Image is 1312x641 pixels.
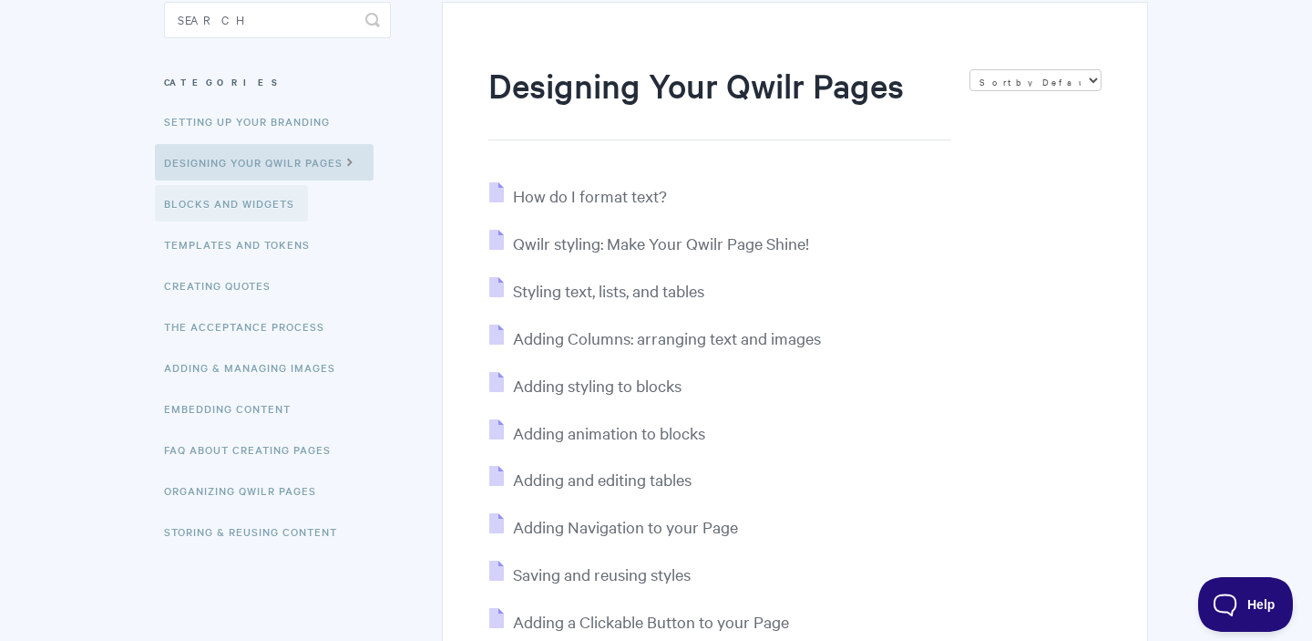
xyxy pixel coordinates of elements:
[489,280,704,301] a: Styling text, lists, and tables
[489,611,789,632] a: Adding a Clickable Button to your Page
[164,349,349,386] a: Adding & Managing Images
[164,513,351,550] a: Storing & Reusing Content
[164,66,391,98] h3: Categories
[489,327,821,348] a: Adding Columns: arranging text and images
[513,280,704,301] span: Styling text, lists, and tables
[164,431,344,468] a: FAQ About Creating Pages
[969,69,1102,91] select: Page reloads on selection
[164,472,330,509] a: Organizing Qwilr Pages
[489,185,667,206] a: How do I format text?
[489,516,738,537] a: Adding Navigation to your Page
[489,422,705,443] a: Adding animation to blocks
[489,233,809,253] a: Qwilr styling: Make Your Qwilr Page Shine!
[155,144,374,181] a: Designing Your Qwilr Pages
[164,308,338,345] a: The Acceptance Process
[164,2,391,38] input: Search
[513,563,691,584] span: Saving and reusing styles
[489,375,682,396] a: Adding styling to blocks
[164,226,323,263] a: Templates and Tokens
[164,267,284,304] a: Creating Quotes
[513,185,667,206] span: How do I format text?
[488,62,951,140] h1: Designing Your Qwilr Pages
[513,516,738,537] span: Adding Navigation to your Page
[1198,577,1294,632] iframe: Toggle Customer Support
[164,103,343,140] a: Setting up your Branding
[489,469,692,490] a: Adding and editing tables
[513,611,789,632] span: Adding a Clickable Button to your Page
[513,375,682,396] span: Adding styling to blocks
[513,422,705,443] span: Adding animation to blocks
[513,327,821,348] span: Adding Columns: arranging text and images
[155,185,308,222] a: Blocks and Widgets
[513,233,809,253] span: Qwilr styling: Make Your Qwilr Page Shine!
[513,469,692,490] span: Adding and editing tables
[164,390,304,427] a: Embedding Content
[489,563,691,584] a: Saving and reusing styles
